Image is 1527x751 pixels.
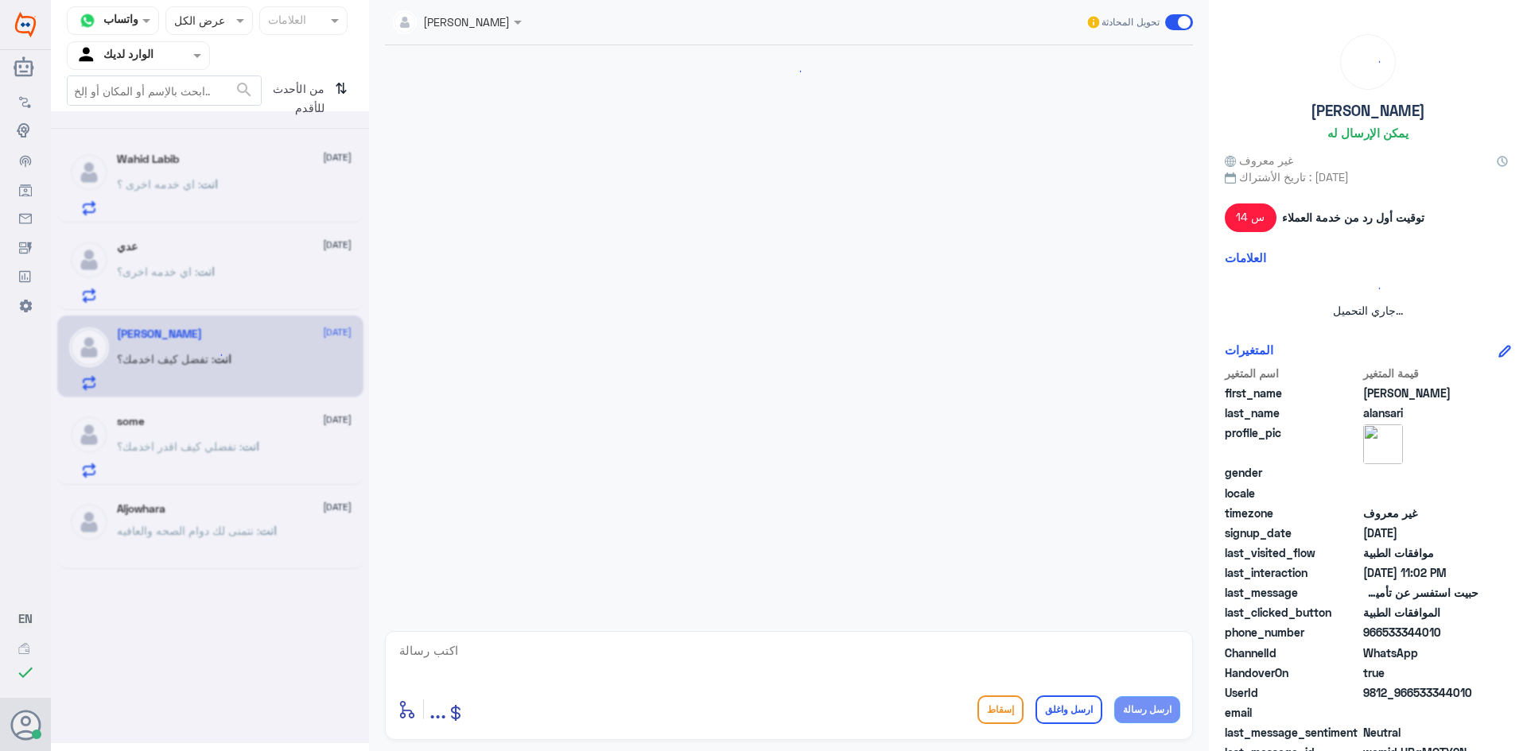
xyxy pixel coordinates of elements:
div: loading... [389,57,1189,85]
span: locale [1225,485,1360,501]
span: ibrahim [1363,385,1478,401]
span: 966533344010 [1363,624,1478,641]
button: ... [429,691,446,727]
img: Widebot Logo [15,12,36,37]
span: توقيت أول رد من خدمة العملاء [1282,209,1424,226]
span: profile_pic [1225,424,1360,461]
span: last_interaction [1225,564,1360,581]
h6: يمكن الإرسال له [1327,126,1408,140]
span: last_visited_flow [1225,544,1360,561]
span: غير معروف [1363,505,1478,521]
div: loading... [196,341,224,369]
button: ارسل واغلق [1035,695,1102,724]
span: UserId [1225,684,1360,701]
span: 0 [1363,724,1478,741]
button: الصورة الشخصية [10,710,41,740]
span: null [1363,464,1478,481]
button: ارسل رسالة [1114,696,1180,723]
div: العلامات [266,11,306,32]
span: ‏حبيت استفسر عن تأمين تكافل الراجحي [1363,584,1478,601]
button: إسقاط [977,695,1024,724]
span: HandoverOn [1225,664,1360,681]
span: الموافقات الطبية [1363,604,1478,621]
img: whatsapp.png [76,9,99,33]
span: timezone [1225,505,1360,521]
h6: المتغيرات [1225,343,1273,357]
button: EN [18,610,33,627]
span: 9812_966533344010 [1363,684,1478,701]
span: اسم المتغير [1225,365,1360,381]
span: ChannelId [1225,645,1360,661]
span: تاريخ الأشتراك : [DATE] [1225,168,1511,185]
button: search [235,77,254,103]
span: last_clicked_button [1225,604,1360,621]
span: جاري التحميل... [1333,304,1403,317]
img: yourInbox.svg [76,44,99,68]
span: last_message_sentiment [1225,724,1360,741]
span: 14 س [1225,203,1276,232]
h6: العلامات [1225,250,1266,265]
span: first_name [1225,385,1360,401]
span: null [1363,704,1478,721]
span: غير معروف [1225,152,1293,168]
span: alansari [1363,405,1478,421]
h5: [PERSON_NAME] [1311,102,1425,120]
span: true [1363,664,1478,681]
span: search [235,80,254,99]
span: قيمة المتغير [1363,365,1478,381]
span: signup_date [1225,525,1360,541]
span: email [1225,704,1360,721]
input: ابحث بالإسم أو المكان أو إلخ.. [68,76,261,105]
img: picture [1363,424,1403,464]
i: ⇅ [335,75,348,116]
span: phone_number [1225,624,1360,641]
span: 2025-09-28T20:01:34.303Z [1363,525,1478,541]
i: check [16,663,35,682]
div: loading... [1229,274,1507,302]
span: last_name [1225,405,1360,421]
div: loading... [1345,39,1391,85]
span: gender [1225,464,1360,481]
span: من الأحدث للأقدم [262,75,328,122]
span: last_message [1225,584,1360,601]
span: تحويل المحادثة [1102,15,1160,29]
span: null [1363,485,1478,501]
span: موافقات الطبية [1363,544,1478,561]
span: ... [429,695,446,723]
span: EN [18,611,33,625]
span: 2 [1363,645,1478,661]
span: 2025-09-28T20:02:15.69Z [1363,564,1478,581]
